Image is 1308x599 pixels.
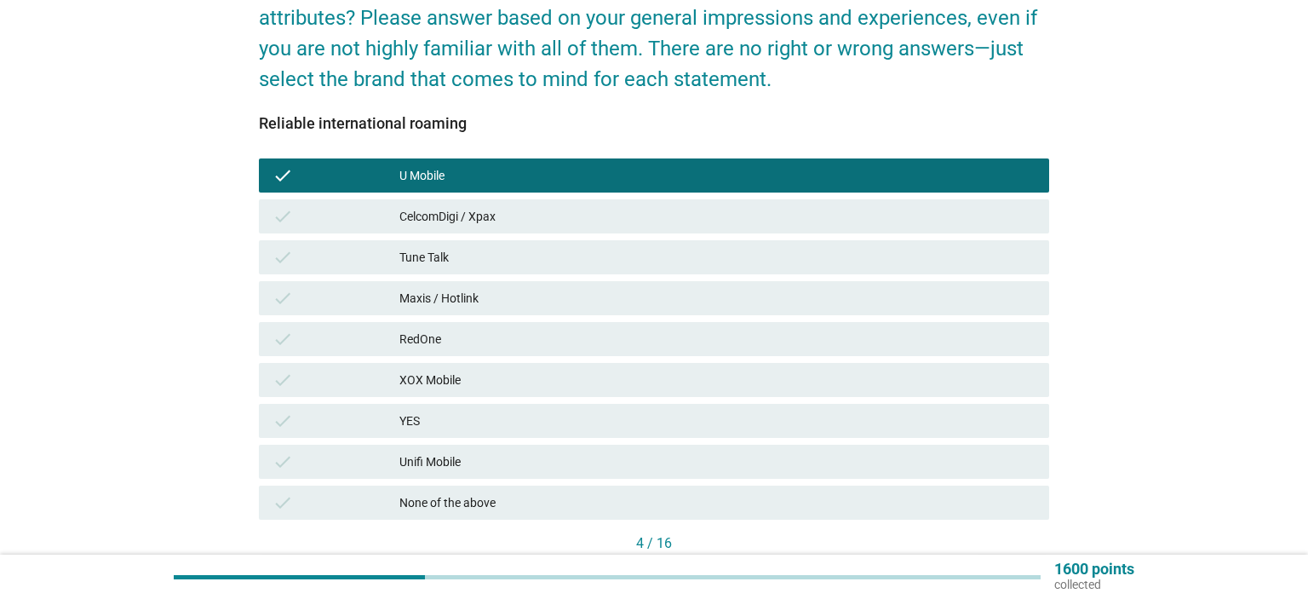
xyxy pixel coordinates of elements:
[272,288,293,308] i: check
[399,165,1035,186] div: U Mobile
[1054,562,1134,577] p: 1600 points
[399,452,1035,472] div: Unifi Mobile
[399,288,1035,308] div: Maxis / Hotlink
[399,247,1035,268] div: Tune Talk
[259,112,1049,135] div: Reliable international roaming
[399,370,1035,390] div: XOX Mobile
[1054,577,1134,592] p: collected
[272,247,293,268] i: check
[399,411,1035,431] div: YES
[272,452,293,472] i: check
[272,492,293,513] i: check
[259,533,1049,554] div: 4 / 16
[272,370,293,390] i: check
[272,329,293,349] i: check
[272,411,293,431] i: check
[272,165,293,186] i: check
[399,329,1035,349] div: RedOne
[399,492,1035,513] div: None of the above
[272,206,293,227] i: check
[399,206,1035,227] div: CelcomDigi / Xpax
